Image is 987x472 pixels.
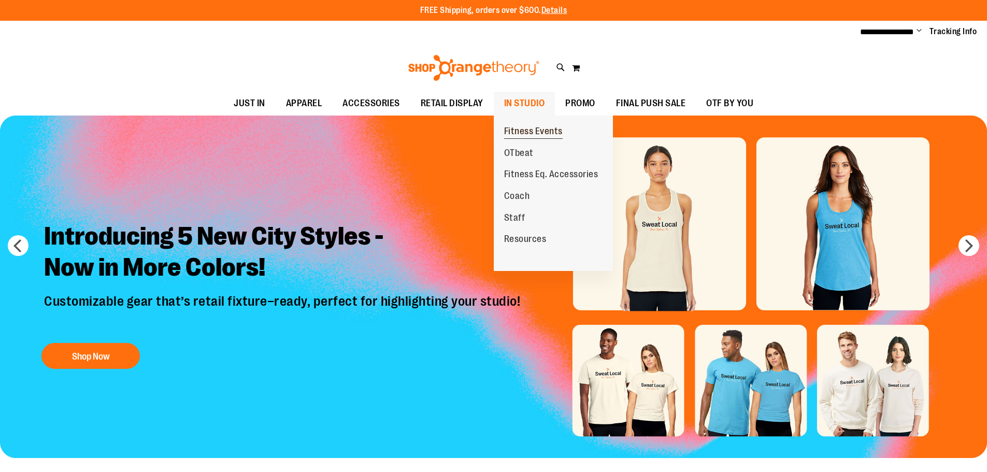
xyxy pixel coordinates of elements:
[494,228,557,250] a: Resources
[929,26,977,37] a: Tracking Info
[494,121,573,142] a: Fitness Events
[36,293,531,332] p: Customizable gear that’s retail fixture–ready, perfect for highlighting your studio!
[696,92,764,116] a: OTF BY YOU
[917,26,922,37] button: Account menu
[959,235,979,256] button: next
[410,92,494,116] a: RETAIL DISPLAY
[286,92,322,115] span: APPAREL
[504,212,525,225] span: Staff
[616,92,686,115] span: FINAL PUSH SALE
[706,92,753,115] span: OTF BY YOU
[234,92,265,115] span: JUST IN
[504,126,563,139] span: Fitness Events
[494,142,544,164] a: OTbeat
[494,116,613,271] ul: IN STUDIO
[36,212,531,293] h2: Introducing 5 New City Styles - Now in More Colors!
[407,55,541,81] img: Shop Orangetheory
[41,343,140,369] button: Shop Now
[494,185,540,207] a: Coach
[421,92,483,115] span: RETAIL DISPLAY
[494,207,536,229] a: Staff
[36,212,531,374] a: Introducing 5 New City Styles -Now in More Colors! Customizable gear that’s retail fixture–ready,...
[8,235,28,256] button: prev
[504,169,598,182] span: Fitness Eq. Accessories
[541,6,567,15] a: Details
[504,148,534,161] span: OTbeat
[606,92,696,116] a: FINAL PUSH SALE
[342,92,400,115] span: ACCESSORIES
[565,92,595,115] span: PROMO
[555,92,606,116] a: PROMO
[332,92,410,116] a: ACCESSORIES
[420,5,567,17] p: FREE Shipping, orders over $600.
[494,92,555,116] a: IN STUDIO
[504,92,545,115] span: IN STUDIO
[504,191,530,204] span: Coach
[494,164,609,185] a: Fitness Eq. Accessories
[223,92,276,116] a: JUST IN
[504,234,547,247] span: Resources
[276,92,333,116] a: APPAREL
